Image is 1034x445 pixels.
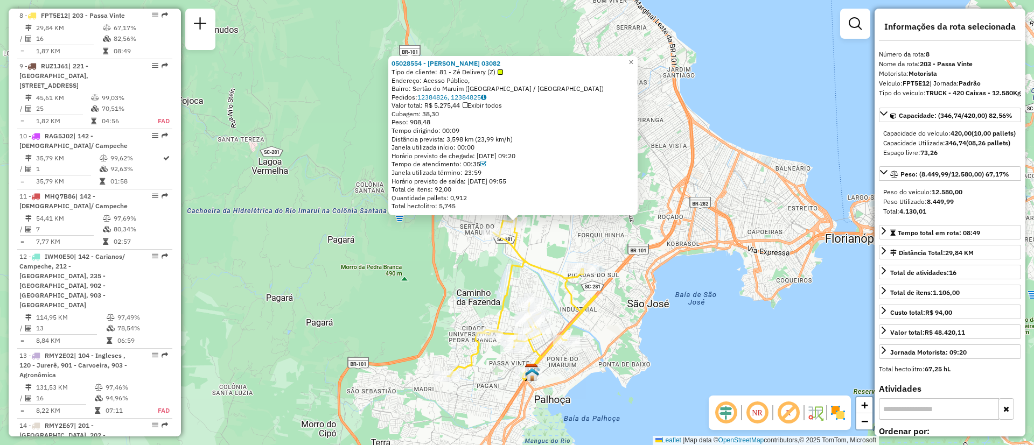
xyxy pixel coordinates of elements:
i: Distância Total [25,215,32,222]
div: Espaço livre: [883,148,1017,158]
a: Distância Total:29,84 KM [879,245,1021,259]
span: Ocultar deslocamento [713,400,739,426]
i: % de utilização da cubagem [103,226,111,232]
label: Ordenar por: [879,425,1021,437]
div: Valor total: [890,328,965,337]
span: Total de atividades: [890,269,956,277]
div: Total hectolitro: 5,745 [392,202,634,210]
td: = [19,116,25,126]
div: Motorista: [879,69,1021,79]
strong: 420,00 [951,129,972,137]
span: + [861,398,868,412]
div: Capacidade Utilizada: [883,138,1017,148]
td: = [19,405,25,416]
td: = [19,335,25,346]
span: MHQ7B86 [45,192,75,200]
strong: (10,00 pallets) [972,129,1016,137]
td: 08:49 [113,46,167,56]
h4: Atividades [879,384,1021,394]
td: 45,61 KM [36,93,90,103]
span: | [683,436,684,444]
td: 1,82 KM [36,116,90,126]
i: % de utilização do peso [103,215,111,222]
a: Leaflet [655,436,681,444]
a: Capacidade: (346,74/420,00) 82,56% [879,108,1021,122]
td: / [19,33,25,44]
td: 80,34% [113,224,167,235]
span: Exibir rótulo [775,400,801,426]
a: Peso: (8.449,99/12.580,00) 67,17% [879,166,1021,181]
td: 70,51% [101,103,146,114]
div: Valor total: R$ 5.275,44 [392,101,634,110]
a: Total de itens:1.106,00 [879,285,1021,299]
span: 9 - [19,62,88,89]
span: × [628,58,633,67]
span: Tempo total em rota: 08:49 [898,229,980,237]
div: Horário previsto de chegada: [DATE] 09:20 [392,152,634,160]
span: RMY2E02 [45,351,74,359]
strong: 12.580,00 [932,188,962,196]
i: % de utilização da cubagem [91,105,99,112]
div: Horário previsto de saída: [DATE] 09:55 [392,177,634,186]
div: Bairro: Sertão do Maruim ([GEOGRAPHIC_DATA] / [GEOGRAPHIC_DATA]) [392,84,634,93]
div: Tempo dirigindo: 00:09 [392,126,634,135]
td: / [19,164,25,174]
i: Total de Atividades [25,226,32,232]
a: Com service time [480,160,486,168]
a: Zoom in [856,397,872,413]
div: Capacidade: (346,74/420,00) 82,56% [879,124,1021,162]
div: Distância prevista: 3,598 km (23,99 km/h) [392,135,634,144]
div: Janela utilizada término: 23:59 [392,168,634,177]
td: / [19,393,25,404]
a: 12384826, 12384825 [417,93,486,101]
div: Jornada Motorista: 09:20 [890,348,967,357]
td: FAD [147,405,170,416]
span: 10 - [19,132,128,150]
span: Capacidade: (346,74/420,00) 82,56% [899,111,1012,119]
td: 35,79 KM [36,176,99,187]
span: Peso: (8.449,99/12.580,00) 67,17% [900,170,1009,178]
i: Tempo total em rota [91,118,96,124]
div: Total hectolitro: [879,364,1021,374]
td: FAD [146,116,170,126]
em: Rota exportada [162,352,168,358]
td: 8,22 KM [36,405,94,416]
div: Cubagem: 38,30 [392,110,634,118]
div: Nome da rota: [879,59,1021,69]
td: 67,17% [113,23,167,33]
span: 29,84 KM [945,249,974,257]
span: | 221 - [GEOGRAPHIC_DATA], [STREET_ADDRESS] [19,62,88,89]
i: Total de Atividades [25,166,32,172]
i: Tempo total em rota [103,48,108,54]
a: Jornada Motorista: 09:20 [879,344,1021,359]
a: Valor total:R$ 48.420,11 [879,324,1021,339]
em: Rota exportada [162,62,168,69]
strong: R$ 94,00 [925,308,952,316]
div: Peso: 908,48 [392,118,634,126]
td: 92,63% [110,164,162,174]
i: Distância Total [25,25,32,31]
i: % de utilização do peso [103,25,111,31]
td: / [19,323,25,334]
img: Fluxo de ruas [807,404,824,421]
strong: Motorista [909,69,937,77]
span: | Jornada: [930,79,981,87]
strong: 8 [926,50,930,58]
td: = [19,46,25,56]
i: Tempo total em rota [100,178,105,185]
a: 05028554 - [PERSON_NAME] 03082 [392,59,500,67]
h4: Informações da rota selecionada [879,22,1021,32]
i: Total de Atividades [25,36,32,42]
div: Peso Utilizado: [883,197,1017,207]
td: 1,87 KM [36,46,102,56]
div: Capacidade do veículo: [883,129,1017,138]
i: Total de Atividades [25,105,32,112]
td: 13 [36,323,106,334]
td: = [19,236,25,247]
div: Total de itens: 92,00 [392,185,634,194]
span: IWM0E50 [45,252,74,260]
div: Tempo de atendimento: 00:35 [392,160,634,168]
i: % de utilização da cubagem [95,395,103,401]
td: 97,49% [117,312,168,323]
